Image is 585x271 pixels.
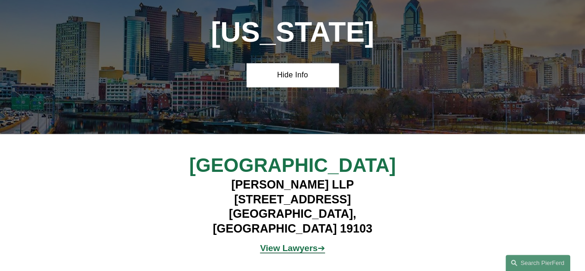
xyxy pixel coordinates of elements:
a: Search this site [505,255,570,271]
a: Hide Info [246,63,338,87]
strong: View Lawyers [260,243,317,253]
h1: [US_STATE] [178,16,407,48]
a: View Lawyers➔ [260,243,325,253]
span: [GEOGRAPHIC_DATA] [189,154,396,176]
h4: [PERSON_NAME] LLP [STREET_ADDRESS] [GEOGRAPHIC_DATA], [GEOGRAPHIC_DATA] 19103 [178,177,407,236]
span: ➔ [260,243,325,253]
